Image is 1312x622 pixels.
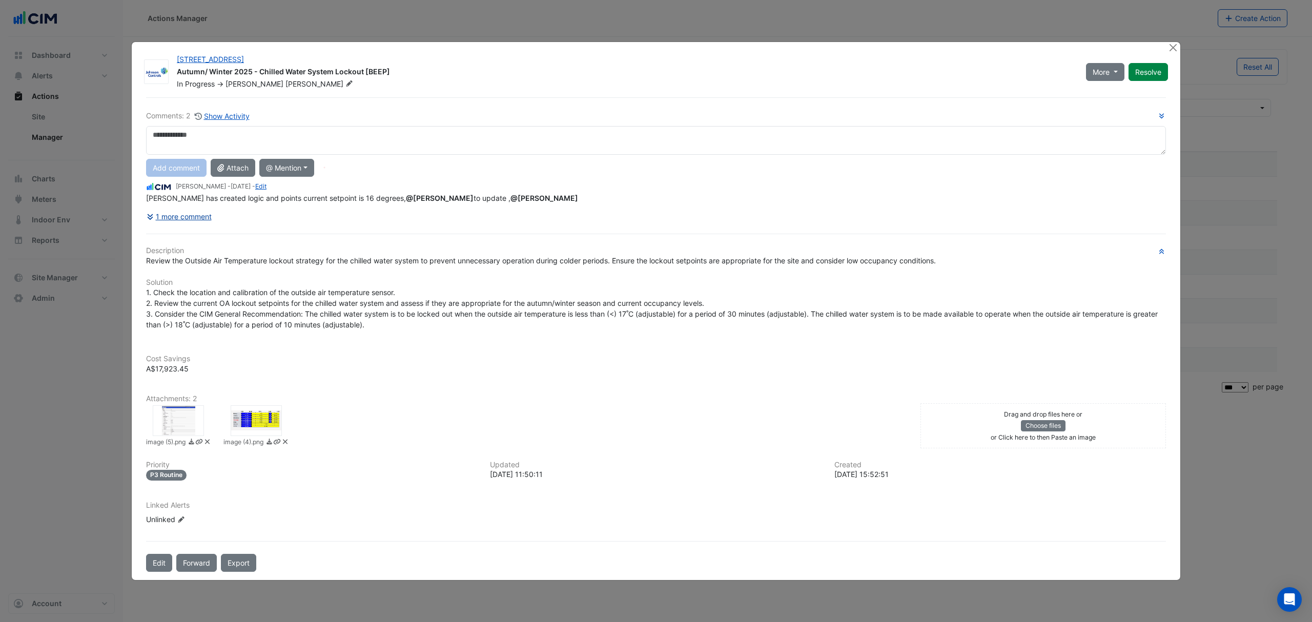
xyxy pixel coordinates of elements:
[991,433,1096,441] small: or Click here to then Paste an image
[255,182,266,190] a: Edit
[146,194,580,202] span: [PERSON_NAME] has created logic and points current setpoint is 16 degrees, to update ,
[217,79,223,88] span: ->
[188,438,195,448] a: Download
[281,438,289,448] a: Delete
[834,469,1166,480] div: [DATE] 15:52:51
[834,461,1166,469] h6: Created
[1004,410,1082,418] small: Drag and drop files here or
[146,278,1166,287] h6: Solution
[1093,67,1110,77] span: More
[1086,63,1124,81] button: More
[265,438,273,448] a: Download
[1277,587,1302,612] div: Open Intercom Messenger
[176,182,266,191] small: [PERSON_NAME] - -
[146,514,269,525] div: Unlinked
[146,110,250,122] div: Comments: 2
[146,554,172,572] button: Edit
[153,405,204,436] div: image (5).png
[1129,63,1168,81] button: Resolve
[259,159,314,177] button: @ Mention
[146,395,1166,403] h6: Attachments: 2
[225,79,283,88] span: [PERSON_NAME]
[1167,42,1178,53] button: Close
[211,159,255,177] button: Attach
[176,554,217,572] button: Forward
[285,79,355,89] span: [PERSON_NAME]
[146,256,936,265] span: Review the Outside Air Temperature lockout strategy for the chilled water system to prevent unnec...
[231,405,282,436] div: image (4).png
[146,438,186,448] small: image (5).png
[223,438,263,448] small: image (4).png
[510,194,578,202] span: karl.morris2@cbre.com.au [CBRE]
[146,355,1166,363] h6: Cost Savings
[177,67,1074,79] div: Autumn/ Winter 2025 - Chilled Water System Lockout [BEEP]
[320,163,329,172] div: Tooltip anchor
[146,246,1166,255] h6: Description
[146,181,172,193] img: CIM
[231,182,251,190] span: 2025-07-31 11:50:11
[145,67,168,77] img: Johnson Controls
[194,110,250,122] button: Show Activity
[406,194,474,202] span: steve.dawes@jci.com [Johnson Controls]
[195,438,203,448] a: Copy link to clipboard
[177,55,244,64] a: [STREET_ADDRESS]
[177,516,185,524] fa-icon: Edit Linked Alerts
[203,438,211,448] a: Delete
[146,364,189,373] span: A$17,923.45
[490,469,822,480] div: [DATE] 11:50:11
[146,501,1166,510] h6: Linked Alerts
[146,208,212,225] button: 1 more comment
[490,461,822,469] h6: Updated
[146,288,1160,329] span: 1. Check the location and calibration of the outside air temperature sensor. 2. Review the curren...
[273,438,281,448] a: Copy link to clipboard
[177,79,215,88] span: In Progress
[146,461,478,469] h6: Priority
[1021,420,1065,431] button: Choose files
[146,470,187,481] div: P3 Routine
[221,554,256,572] a: Export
